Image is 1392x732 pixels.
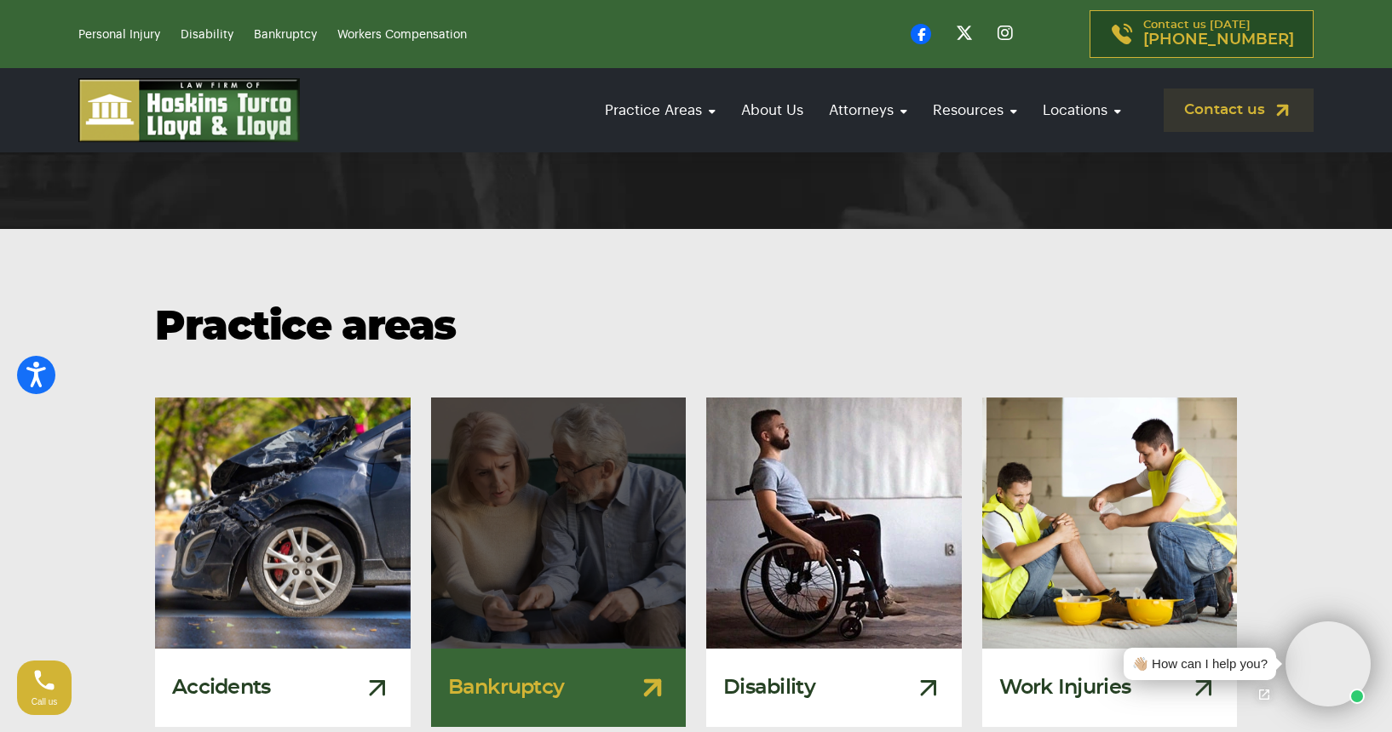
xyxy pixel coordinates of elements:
p: Contact us [DATE] [1143,20,1294,49]
img: Injured Construction Worker [982,397,1238,649]
a: Bankruptcy [254,29,317,41]
span: [PHONE_NUMBER] [1143,31,1294,49]
a: Personal Injury [78,29,160,41]
a: Workers Compensation [337,29,467,41]
h3: Work Injuries [999,677,1131,700]
a: Attorneys [820,86,916,134]
h3: Accidents [172,677,271,700]
a: Damaged Car From A Car Accident Accidents [155,397,411,727]
a: About Us [733,86,812,134]
img: Damaged Car From A Car Accident [155,397,411,649]
a: Disability [181,29,233,41]
span: Call us [32,697,58,706]
a: Open chat [1246,677,1282,712]
a: Bankruptcy [431,397,687,727]
img: logo [78,78,300,142]
h3: Bankruptcy [448,677,565,700]
a: Contact us [1164,89,1314,132]
a: Resources [924,86,1026,134]
a: Locations [1034,86,1130,134]
div: 👋🏼 How can I help you? [1132,655,1268,674]
a: Practice Areas [596,86,724,134]
a: Injured Construction Worker Work Injuries [982,397,1238,727]
a: Disability [706,397,962,727]
h3: Disability [723,677,815,700]
h2: Practice areas [155,306,1237,351]
a: Contact us [DATE][PHONE_NUMBER] [1090,10,1314,58]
